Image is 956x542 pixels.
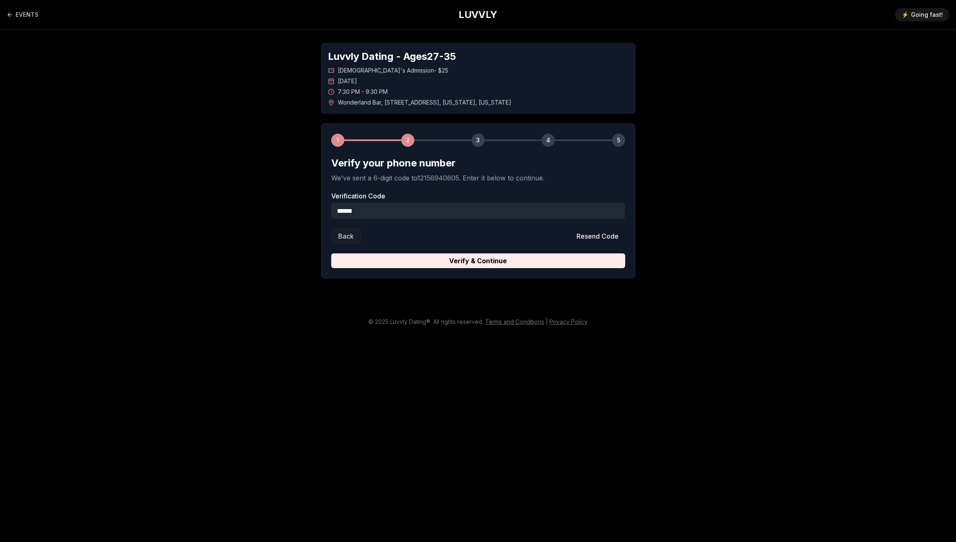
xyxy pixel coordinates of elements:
[331,229,361,244] button: Back
[338,77,357,85] span: [DATE]
[612,134,625,147] div: 5
[902,11,909,19] span: ⚡️
[338,98,511,107] span: Wonderland Bar , [STREET_ADDRESS] , [US_STATE] , [US_STATE]
[472,134,485,147] div: 3
[331,134,344,147] div: 1
[911,11,943,19] span: Going fast!
[331,253,625,268] button: Verify & Continue
[331,193,625,199] label: Verification Code
[570,229,625,244] button: Resend Code
[7,7,38,23] a: Back to events
[338,66,448,75] span: [DEMOGRAPHIC_DATA]'s Admission - $25
[485,318,544,325] a: Terms and Conditions
[546,318,548,325] span: |
[331,157,625,170] h2: Verify your phone number
[338,88,388,96] span: 7:30 PM - 9:30 PM
[459,8,497,21] a: LUVVLY
[549,318,588,325] a: Privacy Policy
[328,50,628,63] h1: Luvvly Dating - Ages 27 - 35
[542,134,555,147] div: 4
[331,173,625,183] p: We've sent a 6-digit code to 12156940605 . Enter it below to continue.
[401,134,414,147] div: 2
